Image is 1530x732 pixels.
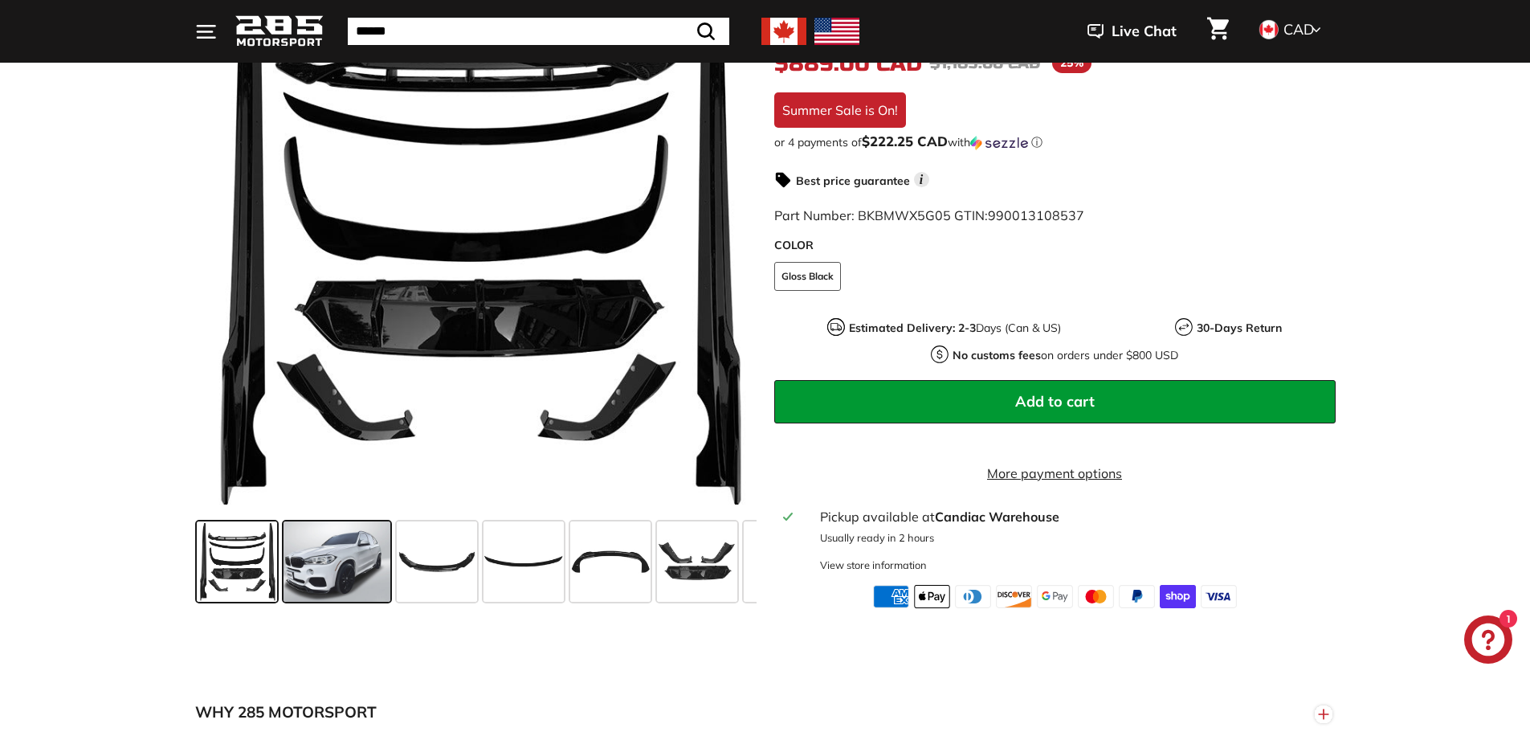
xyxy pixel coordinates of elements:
span: Part Number: BKBMWX5G05 GTIN: [774,207,1084,223]
span: $222.25 CAD [862,133,948,149]
img: discover [996,586,1032,608]
img: Logo_285_Motorsport_areodynamics_components [235,13,324,51]
div: or 4 payments of$222.25 CADwithSezzle Click to learn more about Sezzle [774,134,1336,150]
strong: Estimated Delivery: 2-3 [849,321,976,335]
span: Add to cart [1015,392,1095,411]
img: Sezzle [970,136,1028,150]
button: Add to cart [774,380,1336,423]
img: shopify_pay [1160,586,1196,608]
strong: No customs fees [953,348,1041,362]
a: Cart [1197,4,1238,59]
span: $1,189.00 CAD [930,53,1040,73]
div: or 4 payments of with [774,134,1336,150]
a: More payment options [774,464,1336,483]
span: $889.00 CAD [774,50,922,77]
span: 25% [1052,54,1091,74]
div: Pickup available at [820,507,1325,526]
img: diners_club [955,586,991,608]
span: CAD [1283,20,1314,39]
img: paypal [1119,586,1155,608]
button: Live Chat [1067,11,1197,51]
span: Live Chat [1112,21,1177,42]
div: Summer Sale is On! [774,92,906,128]
img: american_express [873,586,909,608]
div: View store information [820,558,927,573]
inbox-online-store-chat: Shopify online store chat [1459,615,1517,668]
p: Days (Can & US) [849,320,1061,337]
input: Search [348,18,729,45]
p: Usually ready in 2 hours [820,530,1325,546]
strong: 30-Days Return [1197,321,1282,335]
img: google_pay [1037,586,1073,608]
strong: Best price guarantee [796,174,910,188]
label: COLOR [774,237,1336,254]
img: visa [1201,586,1237,608]
img: apple_pay [914,586,950,608]
span: i [914,173,929,188]
img: master [1078,586,1114,608]
span: 990013108537 [988,207,1084,223]
p: on orders under $800 USD [953,347,1178,364]
strong: Candiac Warehouse [935,509,1059,525]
